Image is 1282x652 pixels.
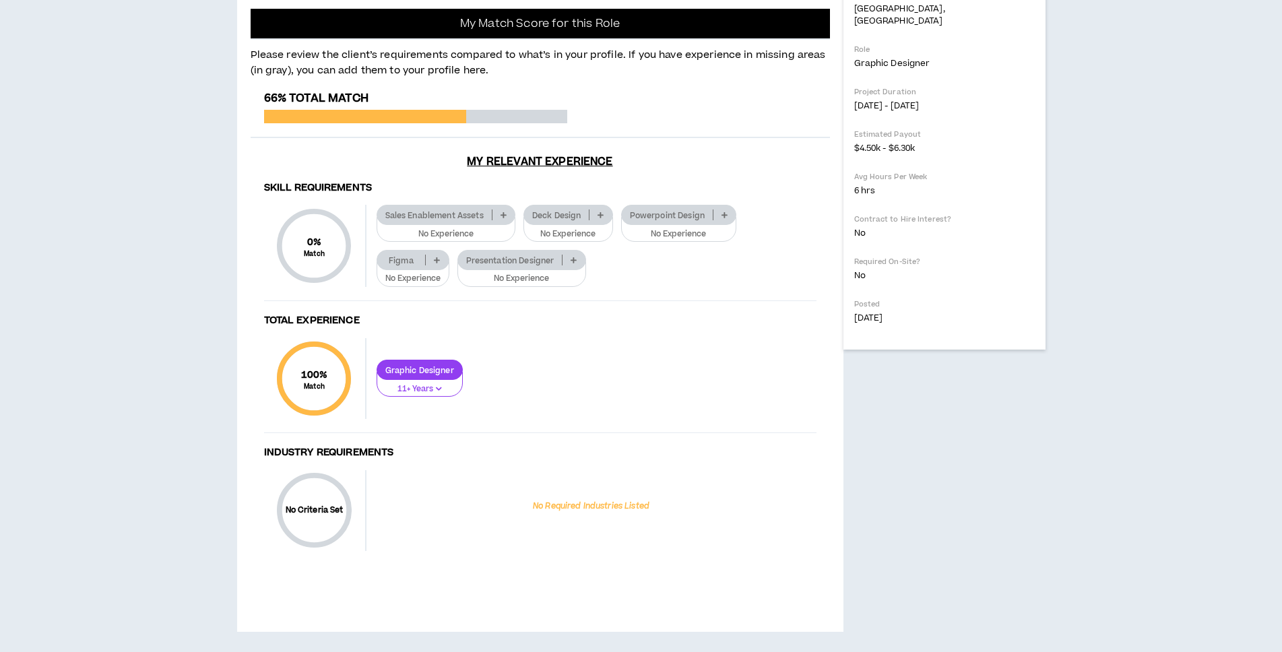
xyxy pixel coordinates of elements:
[524,210,589,220] p: Deck Design
[377,261,449,287] button: No Experience
[854,269,1035,282] p: No
[385,383,454,395] p: 11+ Years
[460,17,620,30] p: My Match Score for this Role
[854,3,1035,27] p: [GEOGRAPHIC_DATA], [GEOGRAPHIC_DATA]
[854,185,1035,197] p: 6 hrs
[630,228,728,240] p: No Experience
[458,255,563,265] p: Presentation Designer
[854,312,1035,324] p: [DATE]
[377,217,515,242] button: No Experience
[533,500,649,513] p: No Required Industries Listed
[377,210,492,220] p: Sales Enablement Assets
[854,100,1035,112] p: [DATE] - [DATE]
[466,273,577,285] p: No Experience
[854,299,1035,309] p: Posted
[385,273,441,285] p: No Experience
[251,40,830,78] p: Please review the client’s requirements compared to what’s in your profile. If you have experienc...
[251,155,830,168] h3: My Relevant Experience
[264,182,816,195] h4: Skill Requirements
[854,227,1035,239] p: No
[523,217,613,242] button: No Experience
[377,255,426,265] p: Figma
[854,172,1035,182] p: Avg Hours Per Week
[278,504,352,516] p: No Criteria Set
[264,447,816,459] h4: Industry Requirements
[301,382,328,391] small: Match
[532,228,604,240] p: No Experience
[377,365,462,375] p: Graphic Designer
[264,90,368,106] span: 66% Total Match
[264,315,816,327] h4: Total Experience
[301,368,328,382] span: 100 %
[854,129,1035,139] p: Estimated Payout
[621,217,737,242] button: No Experience
[854,214,1035,224] p: Contract to Hire Interest?
[622,210,713,220] p: Powerpoint Design
[377,372,463,397] button: 11+ Years
[854,87,1035,97] p: Project Duration
[304,235,325,249] span: 0 %
[385,228,507,240] p: No Experience
[457,261,586,287] button: No Experience
[854,57,930,69] span: Graphic Designer
[854,257,1035,267] p: Required On-Site?
[854,44,1035,55] p: Role
[304,249,325,259] small: Match
[854,142,1035,154] p: $4.50k - $6.30k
